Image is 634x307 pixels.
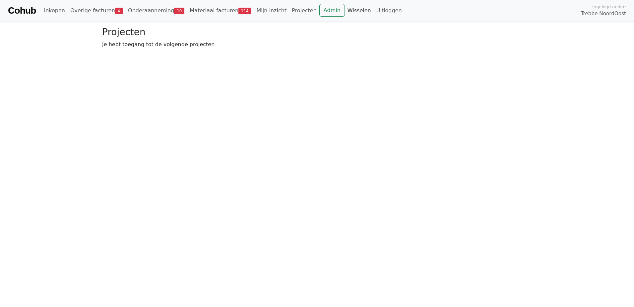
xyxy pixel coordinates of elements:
span: Ingelogd onder: [592,4,626,10]
a: Overige facturen4 [68,4,125,17]
span: 4 [115,8,123,14]
a: Uitloggen [374,4,405,17]
a: Inkopen [41,4,67,17]
a: Admin [319,4,345,17]
span: 10 [174,8,184,14]
a: Materiaal facturen114 [187,4,254,17]
a: Projecten [289,4,319,17]
a: Mijn inzicht [254,4,289,17]
span: Trebbe NoordOost [581,10,626,18]
a: Wisselen [345,4,374,17]
span: 114 [238,8,251,14]
a: Onderaanneming10 [125,4,187,17]
a: Cohub [8,3,36,19]
h3: Projecten [102,27,532,38]
p: Je hebt toegang tot de volgende projecten [102,41,532,49]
